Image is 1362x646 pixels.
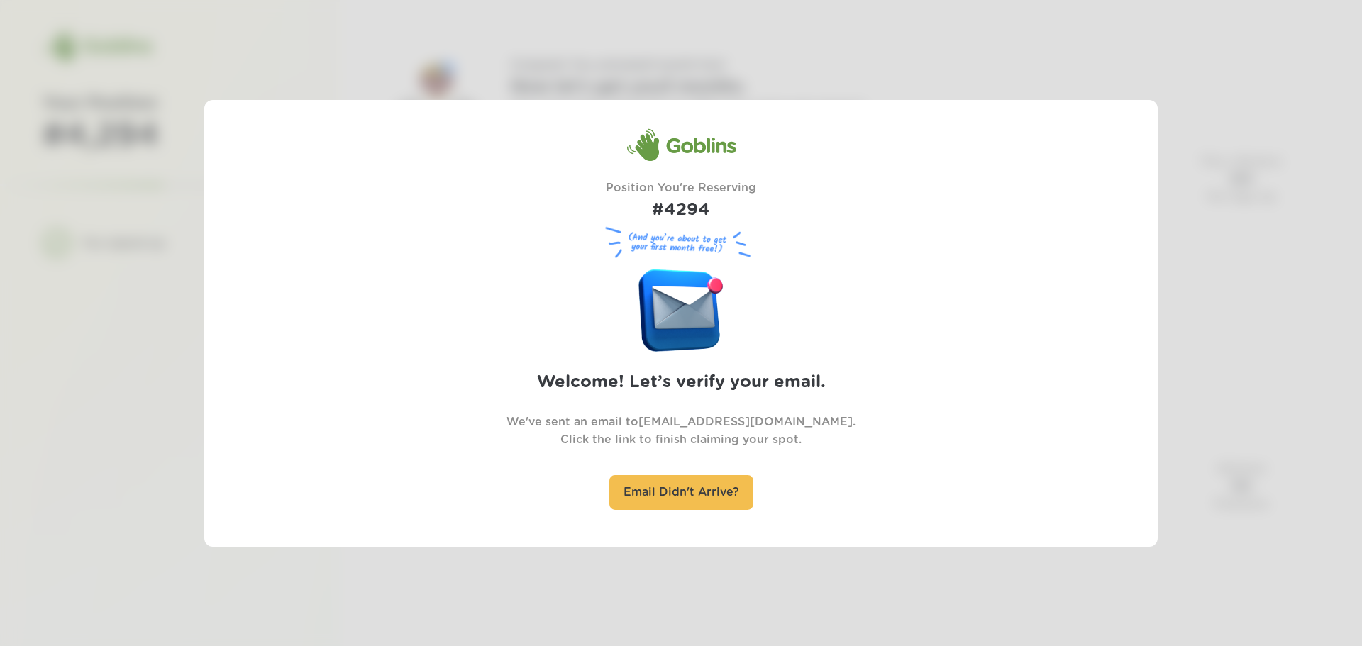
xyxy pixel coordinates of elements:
figure: (And you’re about to get your first month free!) [599,223,763,262]
div: Email Didn't Arrive? [609,475,753,510]
h1: #4294 [606,197,756,223]
div: Position You're Reserving [606,179,756,223]
div: Goblins [626,128,736,162]
p: We've sent an email to [EMAIL_ADDRESS][DOMAIN_NAME] . Click the link to finish claiming your spot. [506,413,856,449]
h2: Welcome! Let’s verify your email. [537,369,826,396]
